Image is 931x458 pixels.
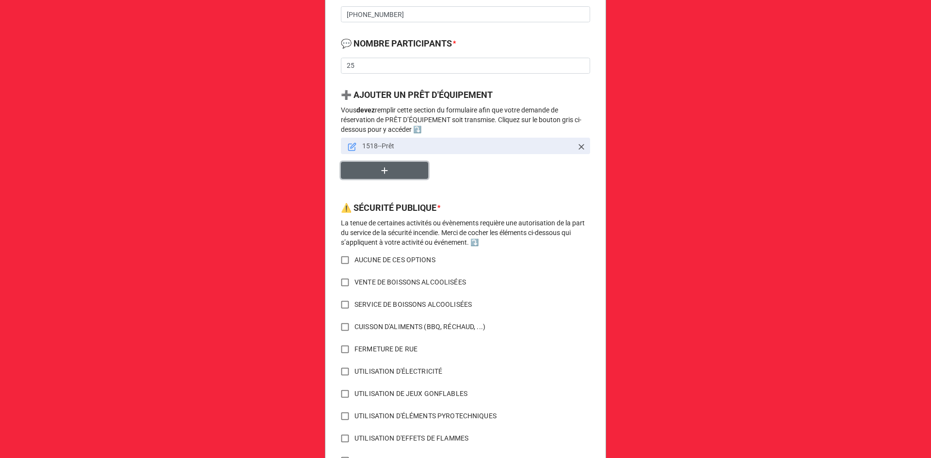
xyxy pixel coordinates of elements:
span: UTILISATION D'ÉLECTRICITÉ [354,366,442,377]
span: CUISSON D'ALIMENTS (BBQ, RÉCHAUD, ...) [354,322,485,332]
label: ⚠️ SÉCURITÉ PUBLIQUE [341,201,436,215]
span: VENTE DE BOISSONS ALCOOLISÉES [354,277,466,287]
span: AUCUNE DE CES OPTIONS [354,255,435,265]
p: La tenue de certaines activités ou évènements requière une autorisation de la part du service de ... [341,218,590,247]
p: Vous remplir cette section du formulaire afin que votre demande de réservation de PRÊT D’ÉQUIPEME... [341,105,590,134]
span: UTILISATION D'EFFETS DE FLAMMES [354,433,468,443]
span: SERVICE DE BOISSONS ALCOOLISÉES [354,300,472,310]
span: FERMETURE DE RUE [354,344,417,354]
strong: devez [356,106,375,114]
label: ➕ AJOUTER UN PRÊT D'ÉQUIPEMENT [341,88,493,102]
span: UTILISATION DE JEUX GONFLABLES [354,389,467,399]
span: UTILISATION D'ÉLÉMENTS PYROTECHNIQUES [354,411,497,421]
label: 💬 NOMBRE PARTICIPANTS [341,37,452,50]
p: 1518--Prêt [362,141,573,151]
